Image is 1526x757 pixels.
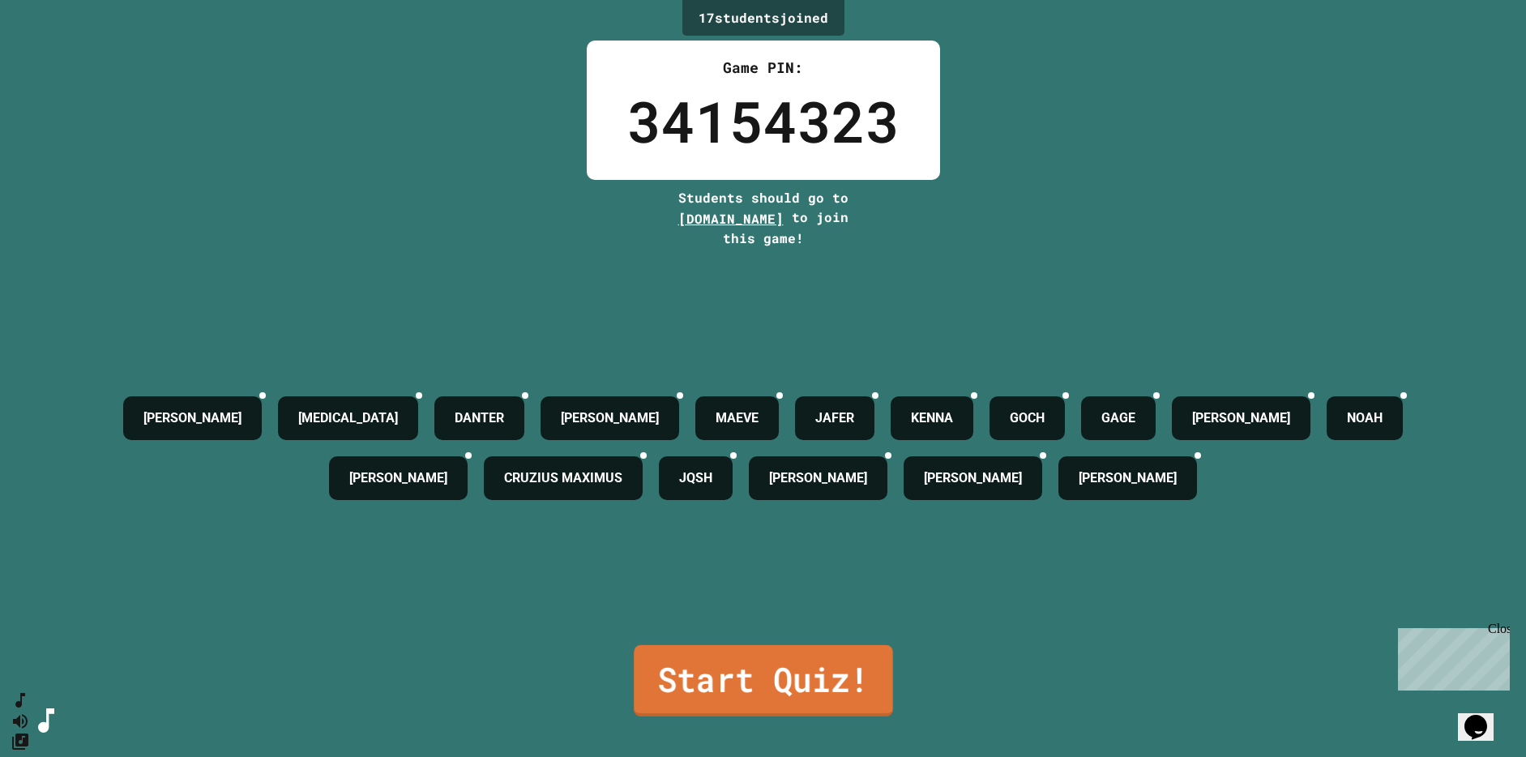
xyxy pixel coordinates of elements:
h4: [PERSON_NAME] [769,468,867,488]
iframe: chat widget [1391,622,1510,691]
h4: [PERSON_NAME] [143,408,242,428]
h4: KENNA [911,408,953,428]
h4: MAEVE [716,408,759,428]
h4: [PERSON_NAME] [349,468,447,488]
h4: JAFER [815,408,854,428]
h4: [PERSON_NAME] [924,468,1022,488]
h4: NOAH [1347,408,1383,428]
a: Start Quiz! [634,645,893,716]
h4: [PERSON_NAME] [1192,408,1290,428]
h4: GAGE [1101,408,1135,428]
button: Mute music [11,711,30,731]
h4: [PERSON_NAME] [561,408,659,428]
div: Students should go to to join this game! [662,188,865,248]
iframe: chat widget [1458,692,1510,741]
div: Game PIN: [627,57,900,79]
div: 34154323 [627,79,900,164]
h4: JQSH [679,468,712,488]
h4: [MEDICAL_DATA] [298,408,398,428]
div: Chat with us now!Close [6,6,112,103]
button: Change Music [11,731,30,751]
button: SpeedDial basic example [11,691,30,711]
h4: GOCH [1010,408,1045,428]
h4: CRUZIUS MAXIMUS [504,468,622,488]
h4: [PERSON_NAME] [1079,468,1177,488]
span: [DOMAIN_NAME] [678,210,784,227]
h4: DANTER [455,408,504,428]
